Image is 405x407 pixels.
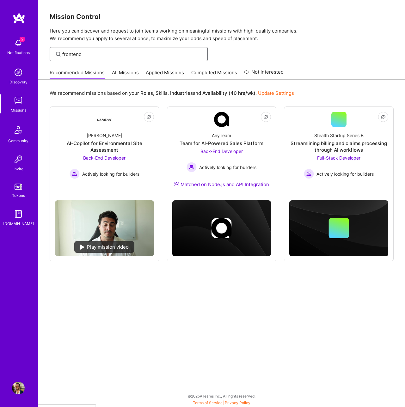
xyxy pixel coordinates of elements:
div: Matched on Node.js and API Integration [174,181,269,188]
img: Community [11,122,26,137]
div: Domain Overview [25,37,57,41]
a: Recommended Missions [50,69,105,80]
a: Not Interested [244,68,284,80]
div: Tokens [12,192,25,199]
img: cover [289,200,388,256]
span: | [193,400,250,405]
div: Missions [11,107,26,113]
a: Company Logo[PERSON_NAME]AI-Copilot for Environmental Site AssessmentBack-End Developer Actively ... [55,112,154,195]
b: Availability (40 hrs/wk) [202,90,255,96]
i: icon EyeClosed [146,114,151,119]
div: Domain: [DOMAIN_NAME] [16,16,70,21]
img: tab_domain_overview_orange.svg [18,37,23,42]
img: tokens [15,184,22,190]
div: © 2025 ATeams Inc., All rights reserved. [38,388,405,404]
p: Here you can discover and request to join teams working on meaningful missions with high-quality ... [50,27,394,42]
img: Actively looking for builders [70,169,80,179]
div: Discovery [9,79,28,85]
span: Back-End Developer [200,149,243,154]
div: AnyTeam [212,132,231,139]
span: Actively looking for builders [316,171,374,177]
i: icon EyeClosed [381,114,386,119]
b: Industries [170,90,193,96]
a: Stealth Startup Series BStreamlining billing and claims processing through AI workflowsFull-Stack... [289,112,388,181]
a: Update Settings [258,90,294,96]
a: Completed Missions [191,69,237,80]
div: Keywords by Traffic [71,37,104,41]
a: User Avatar [10,382,26,394]
img: User Avatar [12,382,25,394]
a: Company LogoAnyTeamTeam for AI-Powered Sales PlatformBack-End Developer Actively looking for buil... [172,112,271,195]
div: Streamlining billing and claims processing through AI workflows [289,140,388,153]
a: Terms of Service [193,400,223,405]
img: Company Logo [214,112,229,127]
input: Find Mission... [62,51,203,58]
span: Full-Stack Developer [317,155,360,161]
a: Privacy Policy [225,400,250,405]
img: Company Logo [97,112,112,127]
img: Actively looking for builders [187,162,197,172]
i: icon EyeClosed [263,114,268,119]
div: Community [8,137,28,144]
img: No Mission [55,200,154,256]
div: Play mission video [74,241,134,253]
img: cover [172,200,271,256]
div: [DOMAIN_NAME] [3,220,34,227]
img: teamwork [12,94,25,107]
span: Actively looking for builders [199,164,256,171]
a: Applied Missions [146,69,184,80]
a: All Missions [112,69,139,80]
h3: Mission Control [50,13,394,21]
img: website_grey.svg [10,16,15,21]
img: Company logo [212,218,232,238]
div: Team for AI-Powered Sales Platform [180,140,263,147]
img: guide book [12,208,25,220]
div: Notifications [7,49,30,56]
i: icon SearchGrey [55,51,62,58]
div: Invite [14,166,23,172]
b: Roles [140,90,153,96]
img: Ateam Purple Icon [174,181,179,186]
img: logo_orange.svg [10,10,15,15]
img: Invite [12,153,25,166]
img: tab_keywords_by_traffic_grey.svg [64,37,69,42]
img: logo [13,13,25,24]
div: [PERSON_NAME] [87,132,122,139]
b: Skills [156,90,168,96]
div: v 4.0.25 [18,10,31,15]
span: 2 [20,37,25,42]
div: AI-Copilot for Environmental Site Assessment [55,140,154,153]
img: play [80,245,84,250]
div: Stealth Startup Series B [314,132,364,139]
span: Back-End Developer [83,155,126,161]
p: We recommend missions based on your , , and . [50,90,294,96]
img: discovery [12,66,25,79]
img: bell [12,37,25,49]
span: Actively looking for builders [82,171,139,177]
img: Actively looking for builders [304,169,314,179]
